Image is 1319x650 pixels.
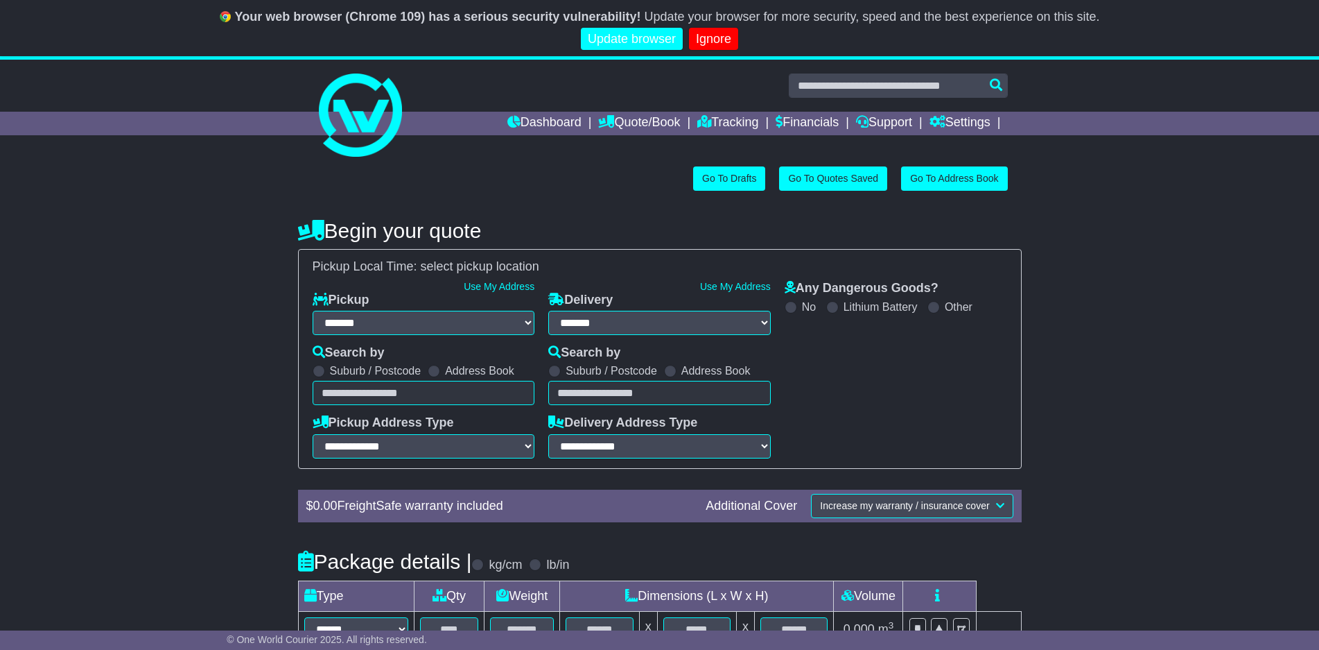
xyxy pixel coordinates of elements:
[421,259,539,273] span: select pickup location
[330,364,421,377] label: Suburb / Postcode
[776,112,839,135] a: Financials
[697,112,758,135] a: Tracking
[889,620,894,631] sup: 3
[299,499,699,514] div: $ FreightSafe warranty included
[313,293,369,308] label: Pickup
[313,499,338,513] span: 0.00
[313,345,385,361] label: Search by
[566,364,657,377] label: Suburb / Postcode
[548,293,613,308] label: Delivery
[802,300,816,314] label: No
[785,281,938,296] label: Any Dangerous Goods?
[227,634,427,645] span: © One World Courier 2025. All rights reserved.
[235,10,641,24] b: Your web browser (Chrome 109) has a serious security vulnerability!
[945,300,972,314] label: Other
[689,28,738,51] a: Ignore
[693,166,765,191] a: Go To Drafts
[699,499,804,514] div: Additional Cover
[548,416,697,431] label: Delivery Address Type
[298,581,414,611] td: Type
[844,300,918,314] label: Lithium Battery
[856,112,912,135] a: Support
[779,166,887,191] a: Go To Quotes Saved
[878,622,894,636] span: m
[598,112,680,135] a: Quote/Book
[639,611,657,647] td: x
[581,28,683,51] a: Update browser
[820,500,989,511] span: Increase my warranty / insurance cover
[811,494,1013,518] button: Increase my warranty / insurance cover
[929,112,990,135] a: Settings
[298,219,1022,242] h4: Begin your quote
[700,281,771,292] a: Use My Address
[414,581,484,611] td: Qty
[834,581,903,611] td: Volume
[844,622,875,636] span: 0.000
[306,259,1014,275] div: Pickup Local Time:
[484,581,560,611] td: Weight
[445,364,514,377] label: Address Book
[298,550,472,573] h4: Package details |
[644,10,1099,24] span: Update your browser for more security, speed and the best experience on this site.
[313,416,454,431] label: Pickup Address Type
[681,364,751,377] label: Address Book
[560,581,834,611] td: Dimensions (L x W x H)
[737,611,755,647] td: x
[548,345,620,361] label: Search by
[489,558,522,573] label: kg/cm
[507,112,582,135] a: Dashboard
[901,166,1007,191] a: Go To Address Book
[546,558,569,573] label: lb/in
[464,281,534,292] a: Use My Address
